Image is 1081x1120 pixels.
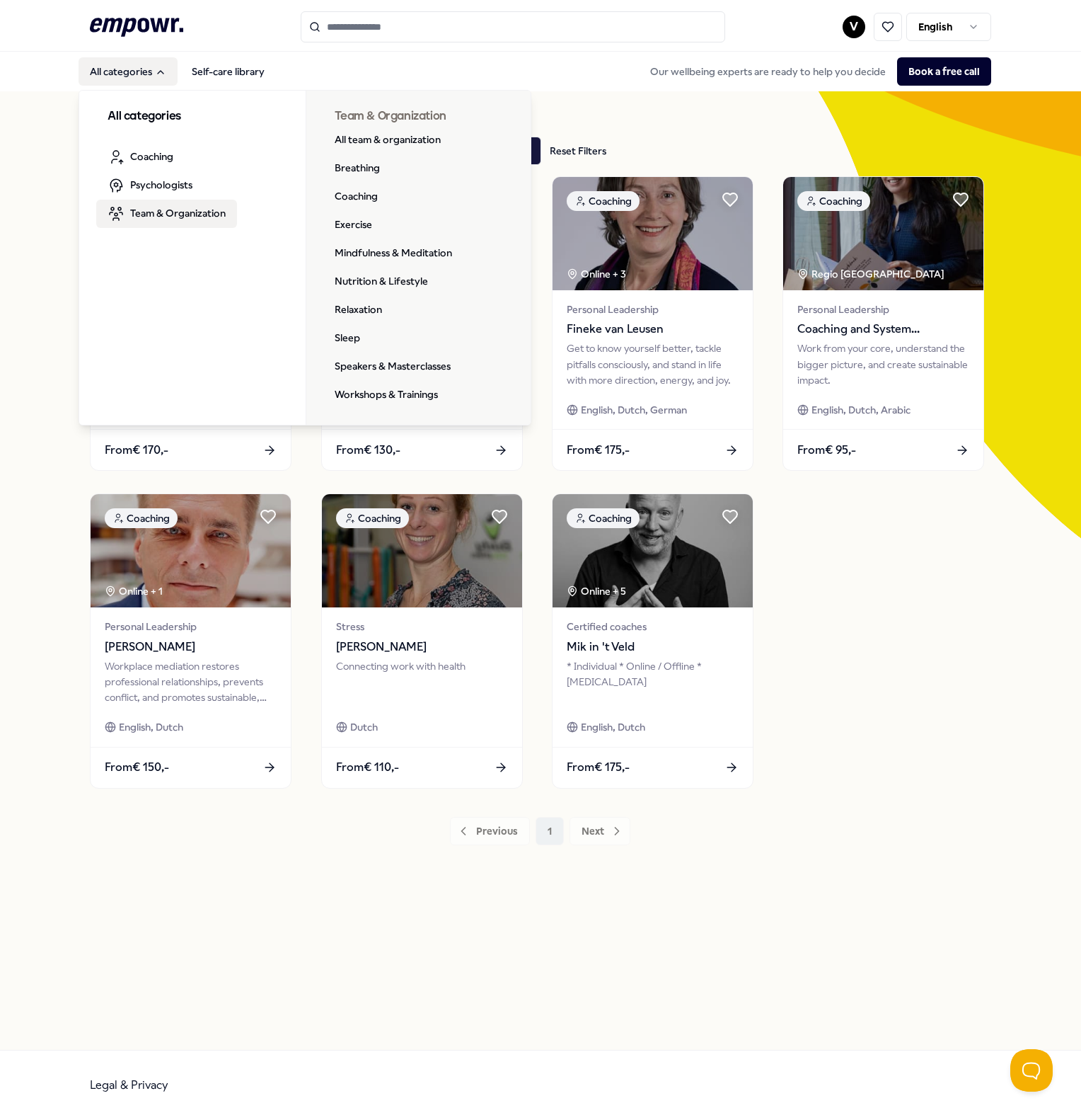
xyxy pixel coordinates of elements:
nav: Main [79,57,276,86]
a: Legal & Privacy [90,1078,168,1092]
a: Exercise [323,211,383,239]
a: Psychologists [96,171,204,200]
span: [PERSON_NAME] [336,638,508,656]
div: Coaching [105,508,178,528]
span: Dutch [350,719,378,735]
span: Coaching [130,149,173,164]
div: Our wellbeing experts are ready to help you decide [639,57,991,86]
div: Online + 3 [567,266,626,282]
span: Coaching and System Consulting for Sustainable Impact [797,320,969,338]
img: package image [322,494,522,607]
button: Book a free call [897,57,991,86]
span: Personal Leadership [797,302,969,317]
div: * Individual * Online / Offline * [MEDICAL_DATA] [567,658,739,706]
span: Fineke van Leusen [567,320,739,338]
span: From € 170,- [105,441,168,459]
span: From € 130,- [336,441,400,459]
span: English, Dutch, Arabic [811,402,911,418]
a: Self-care library [180,57,276,86]
a: Mindfulness & Meditation [323,239,463,268]
a: All team & organization [323,126,452,154]
a: Workshops & Trainings [323,381,449,409]
div: Workplace mediation restores professional relationships, prevents conflict, and promotes sustaina... [105,658,277,706]
a: package imageCoachingOnline + 5Certified coachesMik in 't Veld* Individual * Online / Offline * [... [552,493,753,788]
a: Sleep [323,324,371,353]
span: From € 95,- [797,441,856,459]
span: [PERSON_NAME] [105,638,277,656]
input: Search for products, categories or subcategories [301,11,725,42]
div: Coaching [567,191,640,211]
h3: All categories [108,108,277,126]
a: Coaching [96,143,185,171]
img: package image [553,494,753,607]
a: package imageCoachingOnline + 1Personal Leadership[PERSON_NAME]Workplace mediation restores profe... [90,493,291,788]
a: package imageCoachingStress[PERSON_NAME]Connecting work with healthDutchFrom€ 110,- [321,493,523,788]
a: Team & Organization [96,200,237,228]
div: Reset Filters [550,143,606,159]
span: English, Dutch, German [581,402,687,418]
button: All categories [79,57,178,86]
a: package imageCoachingOnline + 3Personal LeadershipFineke van LeusenGet to know yourself better, t... [552,176,753,471]
img: package image [91,494,291,607]
span: Stress [336,619,508,634]
span: English, Dutch [119,719,183,735]
div: Regio [GEOGRAPHIC_DATA] [797,266,947,282]
a: Speakers & Masterclasses [323,353,462,381]
div: Coaching [797,191,870,211]
a: Coaching [323,183,389,211]
span: Team & Organization [130,205,226,221]
span: Personal Leadership [105,619,277,634]
a: package imageCoachingRegio [GEOGRAPHIC_DATA] Personal LeadershipCoaching and System Consulting fo... [782,176,984,471]
div: Work from your core, understand the bigger picture, and create sustainable impact. [797,341,969,388]
a: Breathing [323,154,391,183]
div: All categories [79,91,532,426]
div: Online + 5 [567,583,626,599]
div: Coaching [336,508,409,528]
img: package image [783,177,983,290]
span: From € 150,- [105,758,169,777]
span: From € 110,- [336,758,399,777]
span: Mik in 't Veld [567,638,739,656]
button: V [843,16,865,38]
div: Connecting work with health [336,658,508,706]
span: English, Dutch [581,719,645,735]
div: Get to know yourself better, tackle pitfalls consciously, and stand in life with more direction, ... [567,341,739,388]
iframe: Help Scout Beacon - Open [1010,1049,1053,1092]
span: From € 175,- [567,441,630,459]
div: Online + 1 [105,583,163,599]
span: Certified coaches [567,619,739,634]
div: Coaching [567,508,640,528]
a: Relaxation [323,296,393,324]
a: Nutrition & Lifestyle [323,268,439,296]
img: package image [553,177,753,290]
h3: Team & Organization [335,108,504,126]
span: Personal Leadership [567,302,739,317]
span: From € 175,- [567,758,630,777]
span: Psychologists [130,177,192,193]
